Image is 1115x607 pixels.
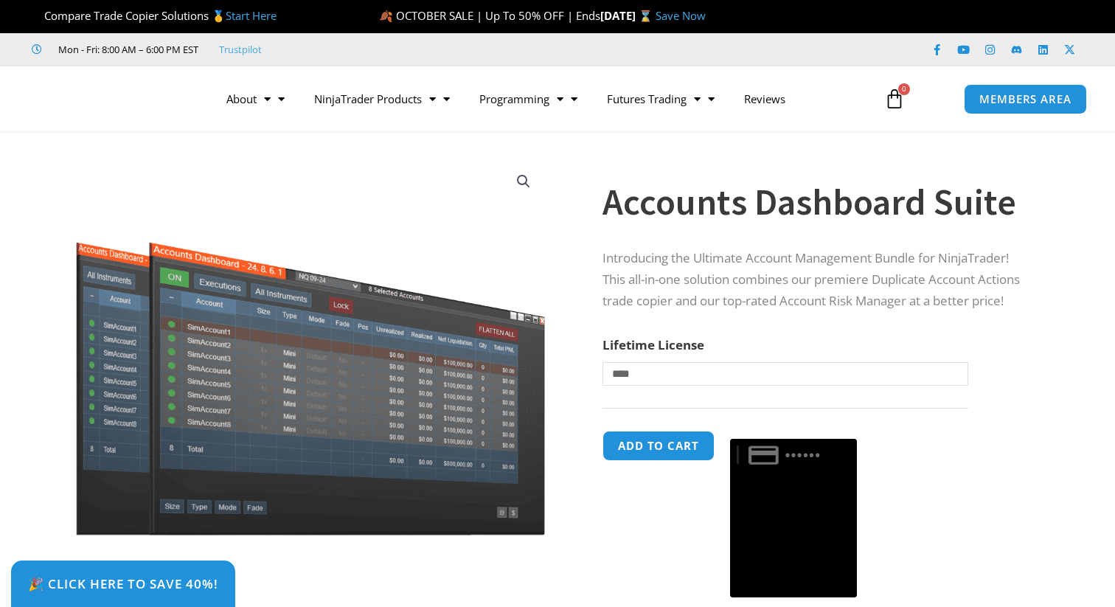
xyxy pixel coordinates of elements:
img: Screenshot 2024-08-26 155710eeeee [74,157,548,535]
a: MEMBERS AREA [964,84,1087,114]
button: Add to cart [602,431,715,461]
img: 🏆 [32,10,44,21]
button: Buy with GPay [730,439,857,598]
a: Clear options [602,393,625,403]
label: Lifetime License [602,336,704,353]
a: View full-screen image gallery [510,168,537,195]
a: Programming [465,82,592,116]
span: 0 [898,83,910,95]
span: 🍂 OCTOBER SALE | Up To 50% OFF | Ends [379,8,600,23]
h1: Accounts Dashboard Suite [602,176,1033,228]
a: 🎉 Click Here to save 40%! [11,561,235,607]
a: NinjaTrader Products [299,82,465,116]
iframe: Secure payment input frame [727,429,860,430]
span: 🎉 Click Here to save 40%! [28,577,218,590]
a: Trustpilot [219,41,262,58]
a: Start Here [226,8,277,23]
span: MEMBERS AREA [979,94,1071,105]
span: Compare Trade Copier Solutions 🥇 [32,8,277,23]
a: About [212,82,299,116]
nav: Menu [212,82,869,116]
strong: [DATE] ⌛ [600,8,656,23]
p: Introducing the Ultimate Account Management Bundle for NinjaTrader! This all-in-one solution comb... [602,248,1033,312]
a: Reviews [729,82,800,116]
img: LogoAI | Affordable Indicators – NinjaTrader [31,72,190,125]
span: Mon - Fri: 8:00 AM – 6:00 PM EST [55,41,198,58]
a: Futures Trading [592,82,729,116]
text: •••••• [785,447,822,463]
a: Save Now [656,8,706,23]
a: 0 [862,77,927,120]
